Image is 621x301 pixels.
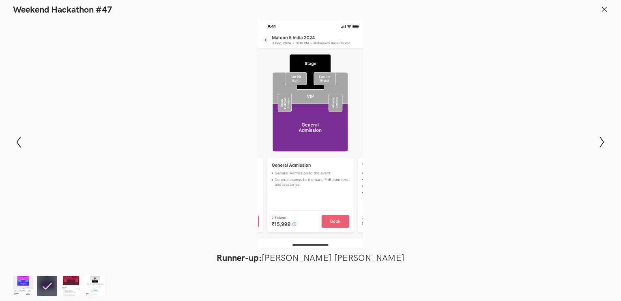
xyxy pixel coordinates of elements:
[217,253,262,264] strong: Runner-up:
[67,253,554,264] figcaption: [PERSON_NAME] [PERSON_NAME]
[13,5,112,15] h1: Weekend Hackathon #47
[13,276,33,296] img: BookMyShow_nirmal.png
[85,276,105,296] img: BookMyShow.png
[61,276,81,296] img: Hackathon_47_Solution_Lute.png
